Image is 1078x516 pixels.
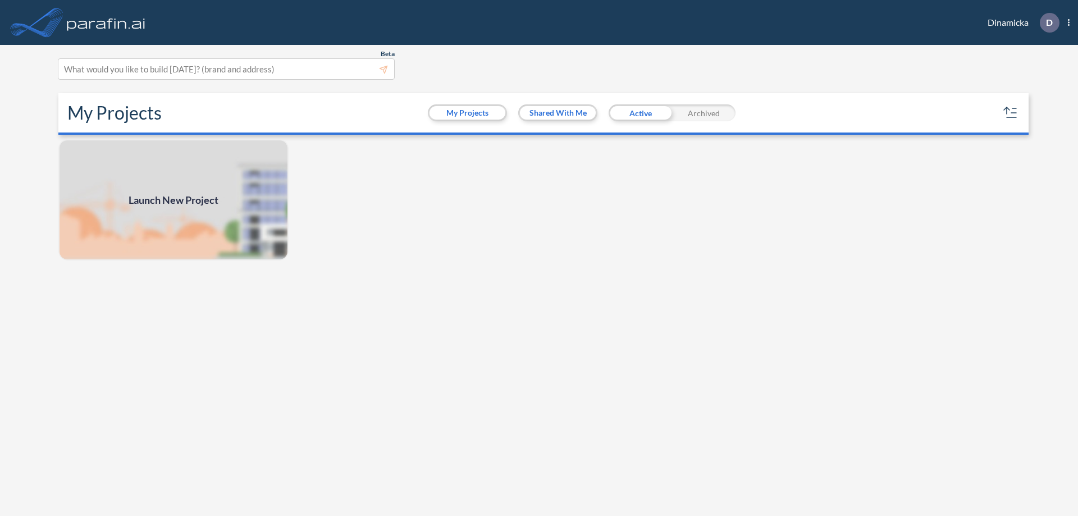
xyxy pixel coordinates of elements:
[58,139,289,261] img: add
[65,11,148,34] img: logo
[520,106,596,120] button: Shared With Me
[609,104,672,121] div: Active
[672,104,736,121] div: Archived
[381,49,395,58] span: Beta
[129,193,218,208] span: Launch New Project
[67,102,162,124] h2: My Projects
[1046,17,1053,28] p: D
[430,106,505,120] button: My Projects
[58,139,289,261] a: Launch New Project
[1002,104,1020,122] button: sort
[971,13,1070,33] div: Dinamicka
